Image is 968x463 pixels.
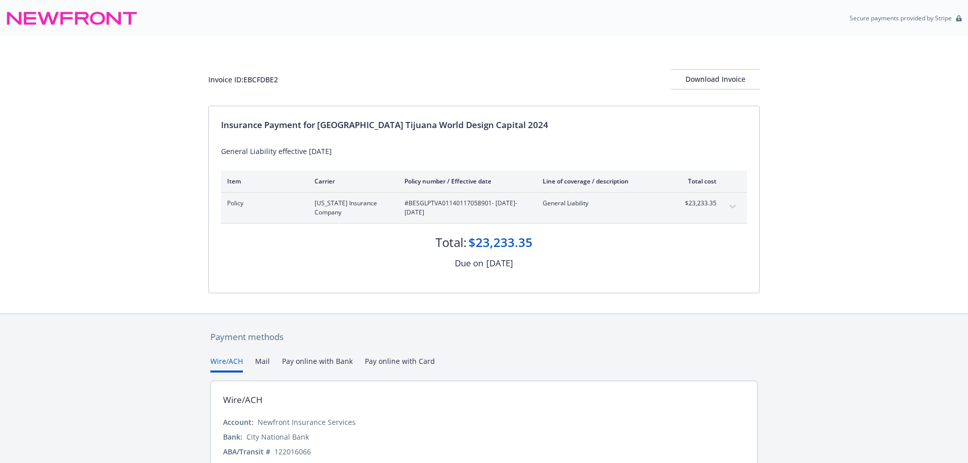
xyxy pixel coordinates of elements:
[223,446,270,457] div: ABA/Transit #
[210,356,243,373] button: Wire/ACH
[282,356,353,373] button: Pay online with Bank
[223,431,242,442] div: Bank:
[258,417,356,427] div: Newfront Insurance Services
[543,199,662,208] span: General Liability
[543,177,662,186] div: Line of coverage / description
[208,74,278,85] div: Invoice ID: EBCFDBE2
[469,234,533,251] div: $23,233.35
[315,177,388,186] div: Carrier
[671,70,760,89] div: Download Invoice
[223,393,263,407] div: Wire/ACH
[246,431,309,442] div: City National Bank
[227,199,298,208] span: Policy
[404,177,526,186] div: Policy number / Effective date
[404,199,526,217] span: #BESGLPTVA01140117058901 - [DATE]-[DATE]
[455,257,483,270] div: Due on
[435,234,466,251] div: Total:
[255,356,270,373] button: Mail
[227,177,298,186] div: Item
[315,199,388,217] span: [US_STATE] Insurance Company
[221,146,747,157] div: General Liability effective [DATE]
[274,446,311,457] div: 122016066
[223,417,254,427] div: Account:
[221,118,747,132] div: Insurance Payment for [GEOGRAPHIC_DATA] Tijuana World Design Capital 2024
[486,257,513,270] div: [DATE]
[210,330,758,344] div: Payment methods
[365,356,435,373] button: Pay online with Card
[678,177,716,186] div: Total cost
[678,199,716,208] span: $23,233.35
[671,69,760,89] button: Download Invoice
[850,14,952,22] p: Secure payments provided by Stripe
[221,193,747,223] div: Policy[US_STATE] Insurance Company#BESGLPTVA01140117058901- [DATE]-[DATE]General Liability$23,233...
[725,199,741,215] button: expand content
